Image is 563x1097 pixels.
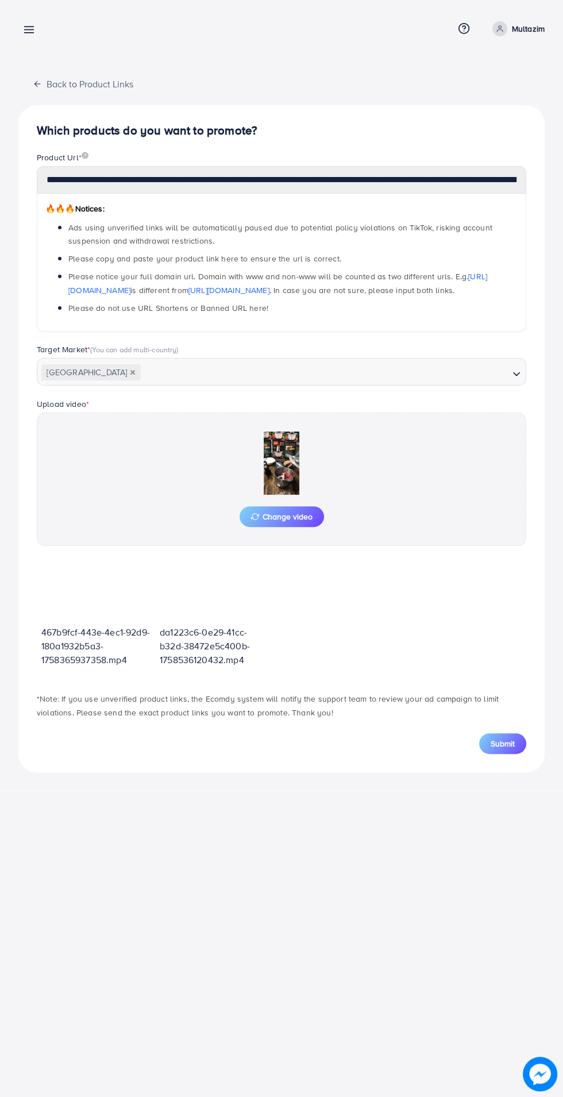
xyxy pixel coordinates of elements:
div: Search for option [37,358,526,386]
button: Deselect Pakistan [130,369,136,375]
a: [URL][DOMAIN_NAME] [68,271,487,295]
img: image [523,1057,557,1091]
span: Please do not use URL Shortens or Banned URL here! [68,302,268,314]
label: Target Market [37,344,179,355]
span: Please notice your full domain url. Domain with www and non-www will be counted as two different ... [68,271,487,295]
span: Notices: [45,203,105,214]
button: Submit [479,733,526,754]
span: Ads using unverified links will be automatically paused due to potential policy violations on Tik... [68,222,492,247]
img: image [82,152,88,159]
button: Change video [240,506,324,527]
span: Please copy and paste your product link here to ensure the url is correct. [68,253,341,264]
label: Upload video [37,398,89,410]
span: [GEOGRAPHIC_DATA] [41,364,141,380]
span: (You can add multi-country) [90,344,178,355]
a: [URL][DOMAIN_NAME] [188,284,269,296]
p: Multazim [512,22,545,36]
h4: Which products do you want to promote? [37,124,526,138]
span: Submit [491,738,515,749]
img: Preview Image [224,432,339,495]
a: Multazim [488,21,545,36]
p: da1223c6-0e29-41cc-b32d-38472e5c400b-1758536120432.mp4 [160,625,269,667]
button: Back to Product Links [18,71,148,96]
span: Change video [251,513,313,521]
span: 🔥🔥🔥 [45,203,75,214]
label: Product Url [37,152,88,163]
input: Search for option [142,364,508,382]
p: *Note: If you use unverified product links, the Ecomdy system will notify the support team to rev... [37,692,526,719]
p: 467b9fcf-443e-4ec1-92d9-180a1932b5a3-1758365937358.mp4 [41,625,151,667]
